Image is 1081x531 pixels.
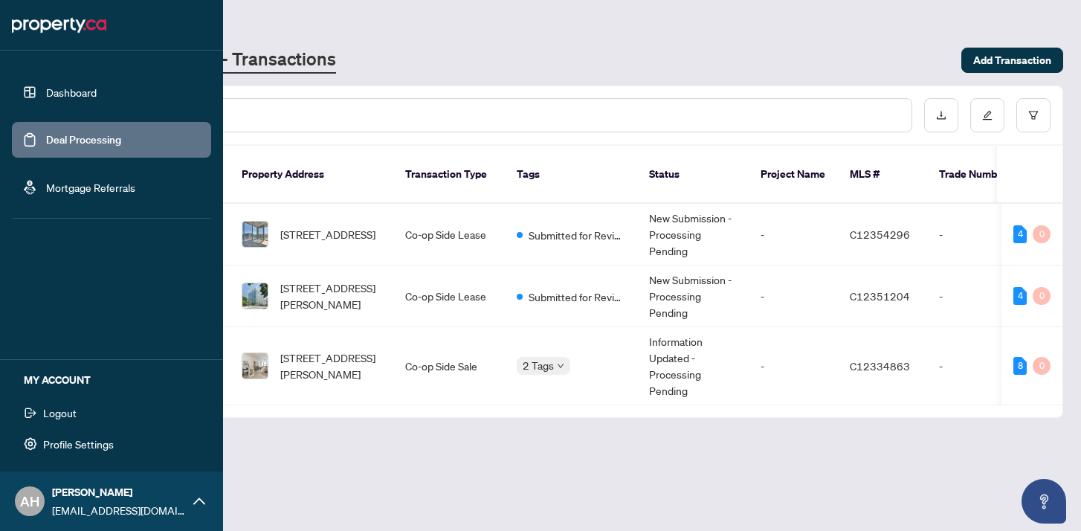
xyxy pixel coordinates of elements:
td: - [927,265,1031,327]
th: Trade Number [927,146,1031,204]
span: C12351204 [850,289,910,303]
div: 0 [1033,287,1051,305]
td: Co-op Side Lease [393,265,505,327]
span: 2 Tags [523,357,554,374]
button: Profile Settings [12,431,211,457]
span: Profile Settings [43,432,114,456]
th: Status [637,146,749,204]
div: 4 [1013,287,1027,305]
span: download [936,110,946,120]
td: - [749,265,838,327]
td: Co-op Side Sale [393,327,505,405]
span: edit [982,110,993,120]
td: - [927,327,1031,405]
span: Logout [43,401,77,425]
span: [STREET_ADDRESS][PERSON_NAME] [280,280,381,312]
a: Mortgage Referrals [46,181,135,194]
span: C12334863 [850,359,910,373]
td: - [749,327,838,405]
span: Add Transaction [973,48,1051,72]
button: edit [970,98,1004,132]
td: - [749,204,838,265]
th: MLS # [838,146,927,204]
span: C12354296 [850,228,910,241]
span: Submitted for Review [529,227,625,243]
img: thumbnail-img [242,353,268,379]
td: - [927,204,1031,265]
th: Project Name [749,146,838,204]
td: New Submission - Processing Pending [637,204,749,265]
div: 0 [1033,225,1051,243]
a: Dashboard [46,86,97,99]
span: Submitted for Review [529,289,625,305]
span: [STREET_ADDRESS][PERSON_NAME] [280,350,381,382]
th: Property Address [230,146,393,204]
img: thumbnail-img [242,283,268,309]
div: 0 [1033,357,1051,375]
button: download [924,98,958,132]
a: Deal Processing [46,133,121,147]
span: [STREET_ADDRESS] [280,226,375,242]
th: Transaction Type [393,146,505,204]
span: AH [20,491,39,512]
button: Add Transaction [961,48,1063,73]
span: down [557,362,564,370]
span: [PERSON_NAME] [52,484,186,501]
span: [EMAIL_ADDRESS][DOMAIN_NAME] [52,502,186,518]
div: 4 [1013,225,1027,243]
button: filter [1016,98,1051,132]
div: 8 [1013,357,1027,375]
img: logo [12,13,106,37]
h5: MY ACCOUNT [24,372,211,388]
button: Logout [12,400,211,425]
td: New Submission - Processing Pending [637,265,749,327]
td: Information Updated - Processing Pending [637,327,749,405]
td: Co-op Side Lease [393,204,505,265]
th: Tags [505,146,637,204]
img: thumbnail-img [242,222,268,247]
span: filter [1028,110,1039,120]
button: Open asap [1022,479,1066,524]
